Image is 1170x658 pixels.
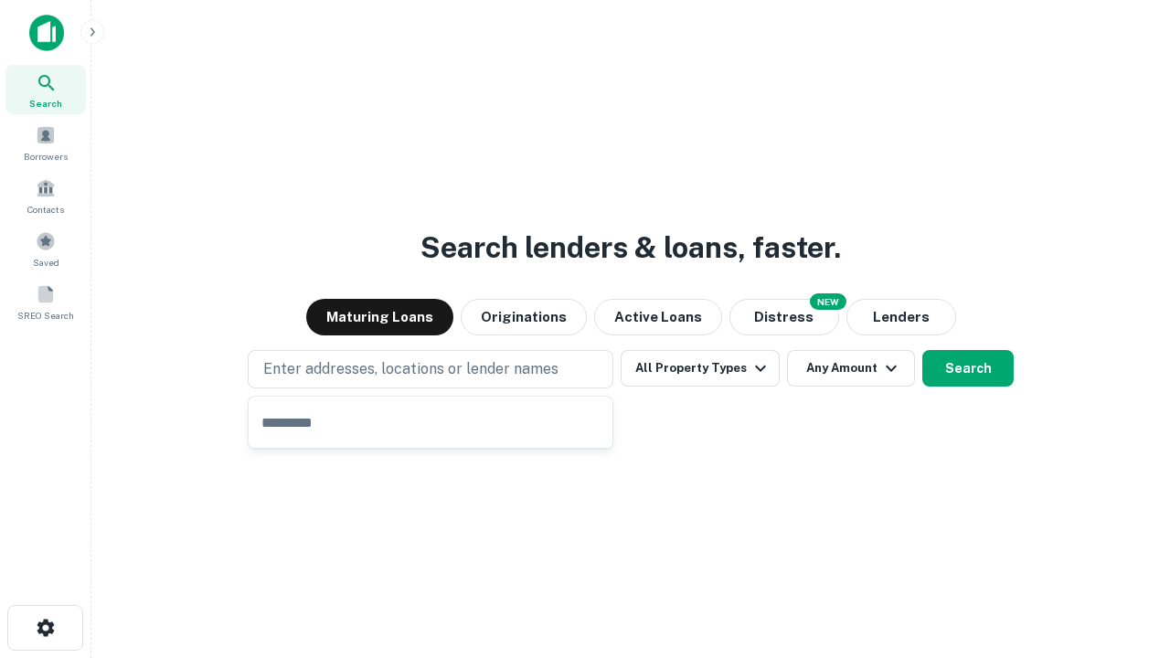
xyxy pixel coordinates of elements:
button: Originations [461,299,587,335]
button: Lenders [846,299,956,335]
h3: Search lenders & loans, faster. [420,226,841,270]
p: Enter addresses, locations or lender names [263,358,558,380]
img: capitalize-icon.png [29,15,64,51]
span: SREO Search [17,308,74,323]
a: Borrowers [5,118,86,167]
button: All Property Types [621,350,780,387]
button: Enter addresses, locations or lender names [248,350,613,388]
a: Search [5,65,86,114]
button: Search [922,350,1014,387]
span: Borrowers [24,149,68,164]
span: Saved [33,255,59,270]
a: Saved [5,224,86,273]
span: Contacts [27,202,64,217]
iframe: Chat Widget [1079,512,1170,600]
button: Any Amount [787,350,915,387]
div: NEW [810,293,846,310]
button: Active Loans [594,299,722,335]
a: SREO Search [5,277,86,326]
button: Search distressed loans with lien and other non-mortgage details. [729,299,839,335]
span: Search [29,96,62,111]
button: Maturing Loans [306,299,453,335]
a: Contacts [5,171,86,220]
